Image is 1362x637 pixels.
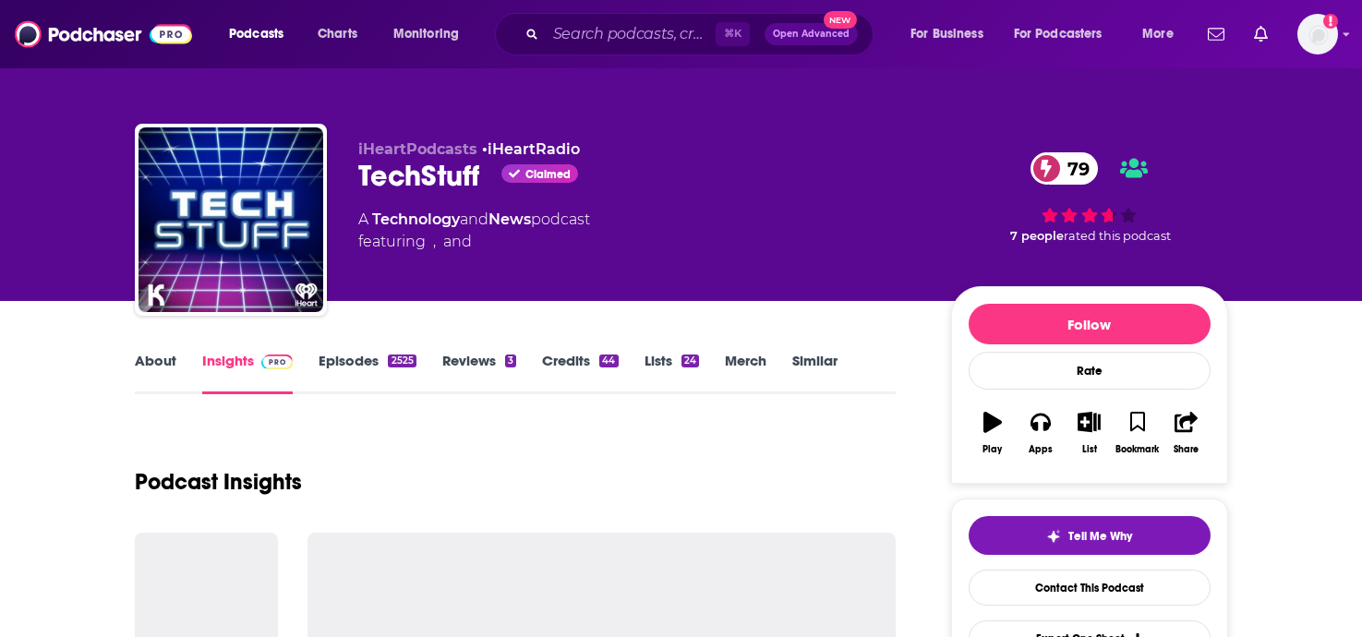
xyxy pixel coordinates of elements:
[139,127,323,312] img: TechStuff
[1065,400,1113,466] button: List
[1014,21,1103,47] span: For Podcasters
[969,516,1211,555] button: tell me why sparkleTell Me Why
[969,304,1211,344] button: Follow
[716,22,750,46] span: ⌘ K
[1115,444,1159,455] div: Bookmark
[792,352,838,394] a: Similar
[1174,444,1199,455] div: Share
[1010,229,1064,243] span: 7 people
[1064,229,1171,243] span: rated this podcast
[306,19,368,49] a: Charts
[443,231,472,253] span: and
[216,19,307,49] button: open menu
[773,30,850,39] span: Open Advanced
[135,352,176,394] a: About
[433,231,436,253] span: ,
[982,444,1002,455] div: Play
[1247,18,1275,50] a: Show notifications dropdown
[542,352,618,394] a: Credits44
[725,352,766,394] a: Merch
[898,19,1006,49] button: open menu
[388,355,416,367] div: 2525
[1068,529,1132,544] span: Tell Me Why
[969,570,1211,606] a: Contact This Podcast
[1129,19,1197,49] button: open menu
[765,23,858,45] button: Open AdvancedNew
[15,17,192,52] img: Podchaser - Follow, Share and Rate Podcasts
[135,468,302,496] h1: Podcast Insights
[824,11,857,29] span: New
[1323,14,1338,29] svg: Add a profile image
[482,140,580,158] span: •
[488,140,580,158] a: iHeartRadio
[546,19,716,49] input: Search podcasts, credits, & more...
[525,170,571,179] span: Claimed
[1200,18,1232,50] a: Show notifications dropdown
[599,355,618,367] div: 44
[1029,444,1053,455] div: Apps
[1017,400,1065,466] button: Apps
[1297,14,1338,54] button: Show profile menu
[319,352,416,394] a: Episodes2525
[1114,400,1162,466] button: Bookmark
[229,21,283,47] span: Podcasts
[1049,152,1099,185] span: 79
[1297,14,1338,54] img: User Profile
[645,352,699,394] a: Lists24
[358,140,477,158] span: iHeartPodcasts
[372,210,460,228] a: Technology
[681,355,699,367] div: 24
[969,352,1211,390] div: Rate
[1297,14,1338,54] span: Logged in as SolComms
[910,21,983,47] span: For Business
[951,140,1228,255] div: 79 7 peoplerated this podcast
[318,21,357,47] span: Charts
[1142,21,1174,47] span: More
[380,19,483,49] button: open menu
[969,400,1017,466] button: Play
[488,210,531,228] a: News
[1002,19,1129,49] button: open menu
[460,210,488,228] span: and
[202,352,294,394] a: InsightsPodchaser Pro
[442,352,516,394] a: Reviews3
[505,355,516,367] div: 3
[1046,529,1061,544] img: tell me why sparkle
[261,355,294,369] img: Podchaser Pro
[393,21,459,47] span: Monitoring
[512,13,891,55] div: Search podcasts, credits, & more...
[1082,444,1097,455] div: List
[358,209,590,253] div: A podcast
[358,231,590,253] span: featuring
[1162,400,1210,466] button: Share
[1031,152,1099,185] a: 79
